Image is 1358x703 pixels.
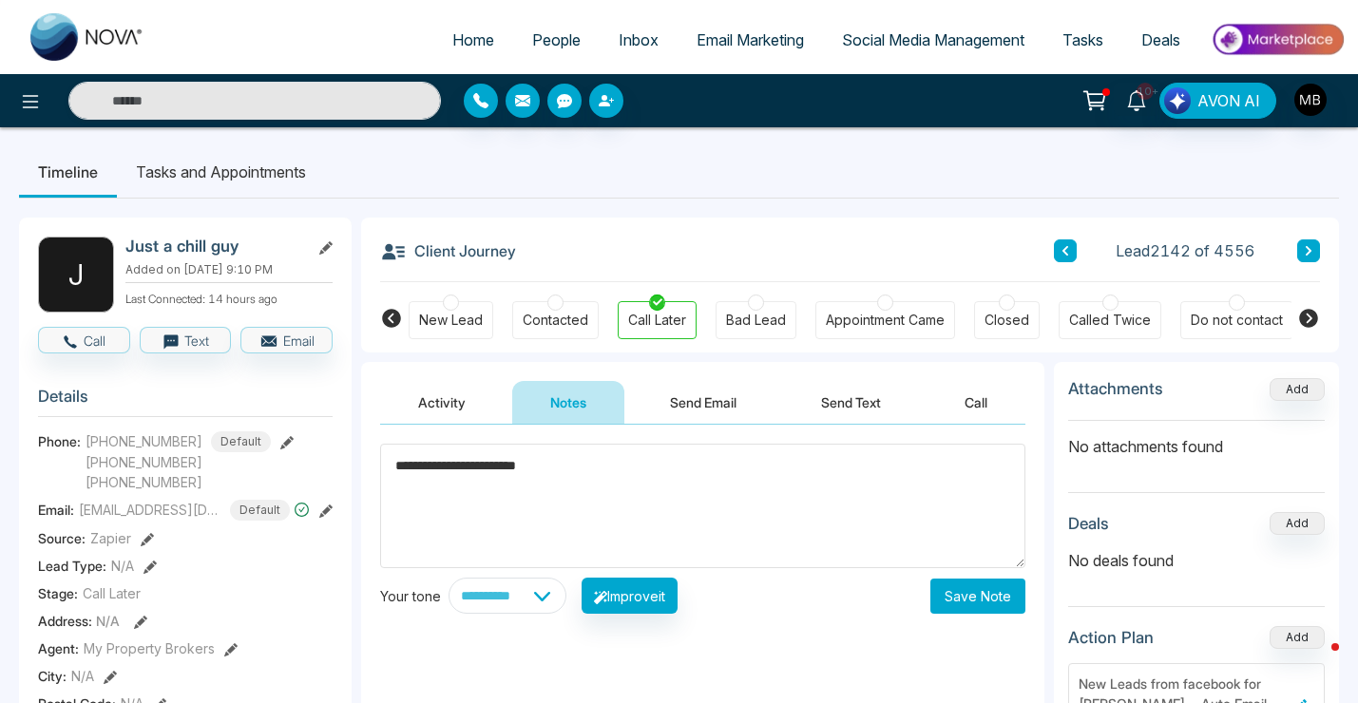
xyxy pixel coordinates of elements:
[930,579,1025,614] button: Save Note
[783,381,919,424] button: Send Text
[1068,379,1163,398] h3: Attachments
[927,381,1025,424] button: Call
[117,146,325,198] li: Tasks and Appointments
[30,13,144,61] img: Nova CRM Logo
[433,22,513,58] a: Home
[523,311,588,330] div: Contacted
[1068,549,1325,572] p: No deals found
[38,666,67,686] span: City :
[1270,512,1325,535] button: Add
[38,431,81,451] span: Phone:
[38,583,78,603] span: Stage:
[1141,30,1180,49] span: Deals
[1294,84,1327,116] img: User Avatar
[86,431,202,451] span: [PHONE_NUMBER]
[823,22,1043,58] a: Social Media Management
[211,431,271,452] span: Default
[1068,628,1154,647] h3: Action Plan
[38,556,106,576] span: Lead Type:
[83,583,141,603] span: Call Later
[1137,83,1154,100] span: 10+
[380,237,516,265] h3: Client Journey
[380,586,449,606] div: Your tone
[1114,83,1159,116] a: 10+
[726,311,786,330] div: Bad Lead
[452,30,494,49] span: Home
[532,30,581,49] span: People
[125,237,302,256] h2: Just a chill guy
[380,381,504,424] button: Activity
[842,30,1024,49] span: Social Media Management
[826,311,945,330] div: Appointment Came
[1116,239,1254,262] span: Lead 2142 of 4556
[140,327,232,353] button: Text
[38,387,333,416] h3: Details
[632,381,775,424] button: Send Email
[628,311,686,330] div: Call Later
[1209,18,1347,61] img: Market-place.gif
[240,327,333,353] button: Email
[38,528,86,548] span: Source:
[513,22,600,58] a: People
[1270,626,1325,649] button: Add
[38,237,114,313] div: J
[125,287,333,308] p: Last Connected: 14 hours ago
[84,638,215,658] span: My Property Brokers
[1270,380,1325,396] span: Add
[582,578,678,614] button: Improveit
[79,500,221,520] span: [EMAIL_ADDRESS][DOMAIN_NAME]
[678,22,823,58] a: Email Marketing
[985,311,1029,330] div: Closed
[38,500,74,520] span: Email:
[71,666,94,686] span: N/A
[111,556,134,576] span: N/A
[38,327,130,353] button: Call
[230,500,290,521] span: Default
[86,472,271,492] span: [PHONE_NUMBER]
[1197,89,1260,112] span: AVON AI
[1122,22,1199,58] a: Deals
[697,30,804,49] span: Email Marketing
[90,528,131,548] span: Zapier
[1068,514,1109,533] h3: Deals
[19,146,117,198] li: Timeline
[1191,311,1283,330] div: Do not contact
[86,452,271,472] span: [PHONE_NUMBER]
[1043,22,1122,58] a: Tasks
[38,638,79,658] span: Agent:
[38,611,120,631] span: Address:
[1159,83,1276,119] button: AVON AI
[125,261,333,278] p: Added on [DATE] 9:10 PM
[419,311,483,330] div: New Lead
[619,30,659,49] span: Inbox
[600,22,678,58] a: Inbox
[1164,87,1191,114] img: Lead Flow
[96,613,120,629] span: N/A
[1293,638,1339,684] iframe: Intercom live chat
[1270,378,1325,401] button: Add
[512,381,624,424] button: Notes
[1062,30,1103,49] span: Tasks
[1069,311,1151,330] div: Called Twice
[1068,421,1325,458] p: No attachments found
